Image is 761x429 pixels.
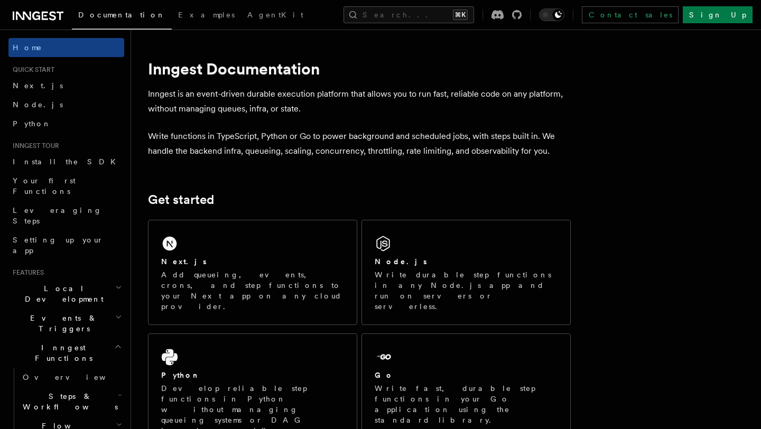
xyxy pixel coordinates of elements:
span: Install the SDK [13,157,122,166]
button: Local Development [8,279,124,309]
a: Python [8,114,124,133]
h2: Python [161,370,200,380]
span: AgentKit [247,11,303,19]
a: Node.js [8,95,124,114]
span: Home [13,42,42,53]
p: Write functions in TypeScript, Python or Go to power background and scheduled jobs, with steps bu... [148,129,571,158]
button: Events & Triggers [8,309,124,338]
span: Steps & Workflows [18,391,118,412]
a: Setting up your app [8,230,124,260]
a: Contact sales [582,6,679,23]
span: Features [8,268,44,277]
p: Write durable step functions in any Node.js app and run on servers or serverless. [375,269,558,312]
span: Your first Functions [13,176,76,195]
button: Inngest Functions [8,338,124,368]
a: Documentation [72,3,172,30]
a: Get started [148,192,214,207]
a: AgentKit [241,3,310,29]
span: Node.js [13,100,63,109]
span: Events & Triggers [8,313,115,334]
a: Node.jsWrite durable step functions in any Node.js app and run on servers or serverless. [361,220,571,325]
h2: Node.js [375,256,427,267]
p: Add queueing, events, crons, and step functions to your Next app on any cloud provider. [161,269,344,312]
span: Setting up your app [13,236,104,255]
span: Overview [23,373,132,381]
span: Inngest tour [8,142,59,150]
kbd: ⌘K [453,10,468,20]
span: Examples [178,11,235,19]
h1: Inngest Documentation [148,59,571,78]
a: Sign Up [683,6,753,23]
a: Leveraging Steps [8,201,124,230]
span: Documentation [78,11,165,19]
span: Leveraging Steps [13,206,102,225]
a: Next.jsAdd queueing, events, crons, and step functions to your Next app on any cloud provider. [148,220,357,325]
a: Examples [172,3,241,29]
span: Local Development [8,283,115,304]
span: Python [13,119,51,128]
p: Inngest is an event-driven durable execution platform that allows you to run fast, reliable code ... [148,87,571,116]
button: Search...⌘K [344,6,474,23]
a: Overview [18,368,124,387]
a: Next.js [8,76,124,95]
a: Home [8,38,124,57]
a: Your first Functions [8,171,124,201]
button: Steps & Workflows [18,387,124,416]
span: Inngest Functions [8,342,114,363]
p: Write fast, durable step functions in your Go application using the standard library. [375,383,558,425]
button: Toggle dark mode [539,8,564,21]
span: Quick start [8,66,54,74]
span: Next.js [13,81,63,90]
h2: Next.js [161,256,207,267]
a: Install the SDK [8,152,124,171]
h2: Go [375,370,394,380]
